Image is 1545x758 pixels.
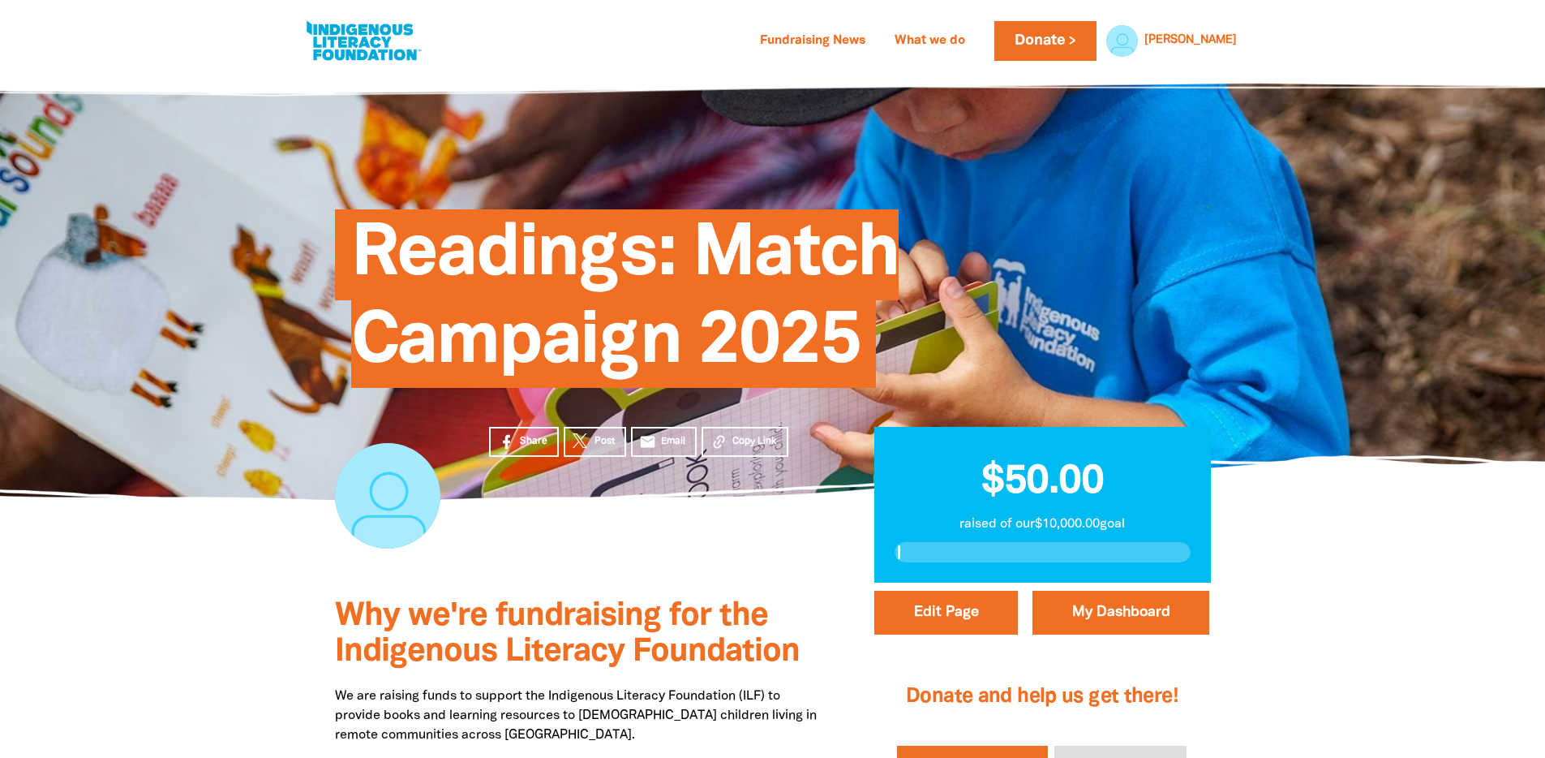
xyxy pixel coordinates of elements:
[594,434,615,449] span: Post
[874,591,1018,635] button: Edit Page
[351,222,899,388] span: Readings: Match Campaign 2025
[894,665,1190,730] h2: Donate and help us get there!
[489,427,559,457] a: Share
[994,21,1097,61] a: Donate
[750,28,875,54] a: Fundraising News
[981,463,1104,501] span: $50.00
[639,433,656,450] i: email
[885,28,975,54] a: What we do
[895,515,1191,534] p: raised of our $10,000.00 goal
[732,434,777,449] span: Copy Link
[702,427,788,457] button: Copy Link
[1032,591,1209,635] a: My Dashboard
[631,427,697,457] a: emailEmail
[661,434,685,449] span: Email
[335,601,800,667] span: Why we're fundraising for the Indigenous Literacy Foundation
[1144,35,1237,46] a: [PERSON_NAME]
[520,434,547,449] span: Share
[564,427,626,457] a: Post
